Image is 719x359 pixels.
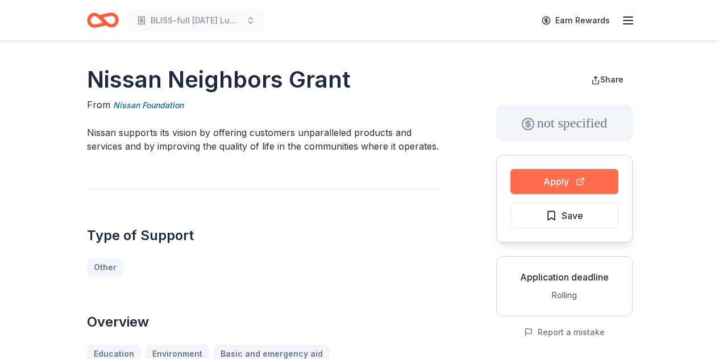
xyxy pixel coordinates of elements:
[87,98,442,112] div: From
[87,7,119,34] a: Home
[128,9,264,32] button: BLISS-full [DATE] Luncheon
[506,288,623,302] div: Rolling
[510,203,618,228] button: Save
[151,14,242,27] span: BLISS-full [DATE] Luncheon
[600,75,624,84] span: Share
[87,64,442,96] h1: Nissan Neighbors Grant
[87,126,442,153] p: Nissan supports its vision by offering customers unparalleled products and services and by improv...
[524,325,605,339] button: Report a mistake
[506,270,623,284] div: Application deadline
[113,98,184,112] a: Nissan Foundation
[87,226,442,245] h2: Type of Support
[582,68,633,91] button: Share
[496,105,633,141] div: not specified
[87,258,123,277] a: Other
[87,313,442,331] h2: Overview
[510,169,618,194] button: Apply
[535,10,617,31] a: Earn Rewards
[562,208,583,223] span: Save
